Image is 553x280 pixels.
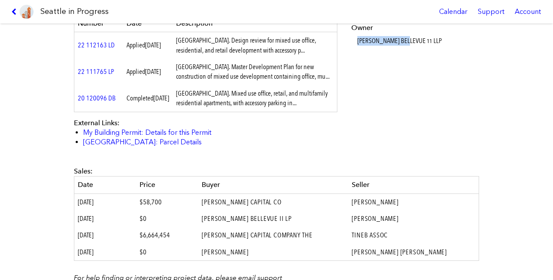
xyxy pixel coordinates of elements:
span: [DATE] [78,248,93,256]
h1: Seattle in Progress [40,6,109,17]
th: Description [173,15,337,32]
td: [GEOGRAPHIC_DATA]. Design review for mixed use office, residential, and retail development with a... [173,32,337,59]
td: $0 [136,210,198,227]
td: Applied [123,32,173,59]
td: Applied [123,59,173,85]
td: [PERSON_NAME] [PERSON_NAME] [348,244,479,261]
img: favicon-96x96.png [20,5,33,19]
th: Date [123,15,173,32]
td: $0 [136,244,198,261]
span: [DATE] [153,94,169,102]
th: Buyer [198,177,348,193]
td: [PERSON_NAME] CAPITAL CO [198,193,348,210]
dd: [PERSON_NAME] BELLEVUE 11 LLP [357,36,477,46]
a: 22 111765 LP [78,67,114,76]
a: [GEOGRAPHIC_DATA]: Parcel Details [83,138,202,146]
span: [DATE] [78,214,93,223]
td: [GEOGRAPHIC_DATA]. Mixed use office, retail, and multifamily residential apartments, with accesso... [173,85,337,112]
a: My Building Permit: Details for this Permit [83,128,211,137]
td: [PERSON_NAME] BELLEVUE II LP [198,210,348,227]
td: TINEB ASSOC [348,227,479,243]
td: $58,700 [136,193,198,210]
a: 20 120096 DB [78,94,116,102]
dt: Owner [351,23,477,33]
td: $6,664,454 [136,227,198,243]
a: 22 112163 LD [78,41,115,49]
td: Completed [123,85,173,112]
span: External Links: [74,119,120,127]
span: [DATE] [145,41,161,49]
td: [PERSON_NAME] [348,193,479,210]
th: Number [74,15,123,32]
td: [PERSON_NAME] CAPITAL COMPANY THE [198,227,348,243]
td: [PERSON_NAME] [198,244,348,261]
td: [GEOGRAPHIC_DATA]. Master Development Plan for new construction of mixed use development containi... [173,59,337,85]
div: Sales: [74,167,479,176]
td: [PERSON_NAME] [348,210,479,227]
span: [DATE] [78,231,93,239]
span: [DATE] [78,198,93,206]
th: Price [136,177,198,193]
th: Seller [348,177,479,193]
span: [DATE] [145,67,161,76]
th: Date [74,177,137,193]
